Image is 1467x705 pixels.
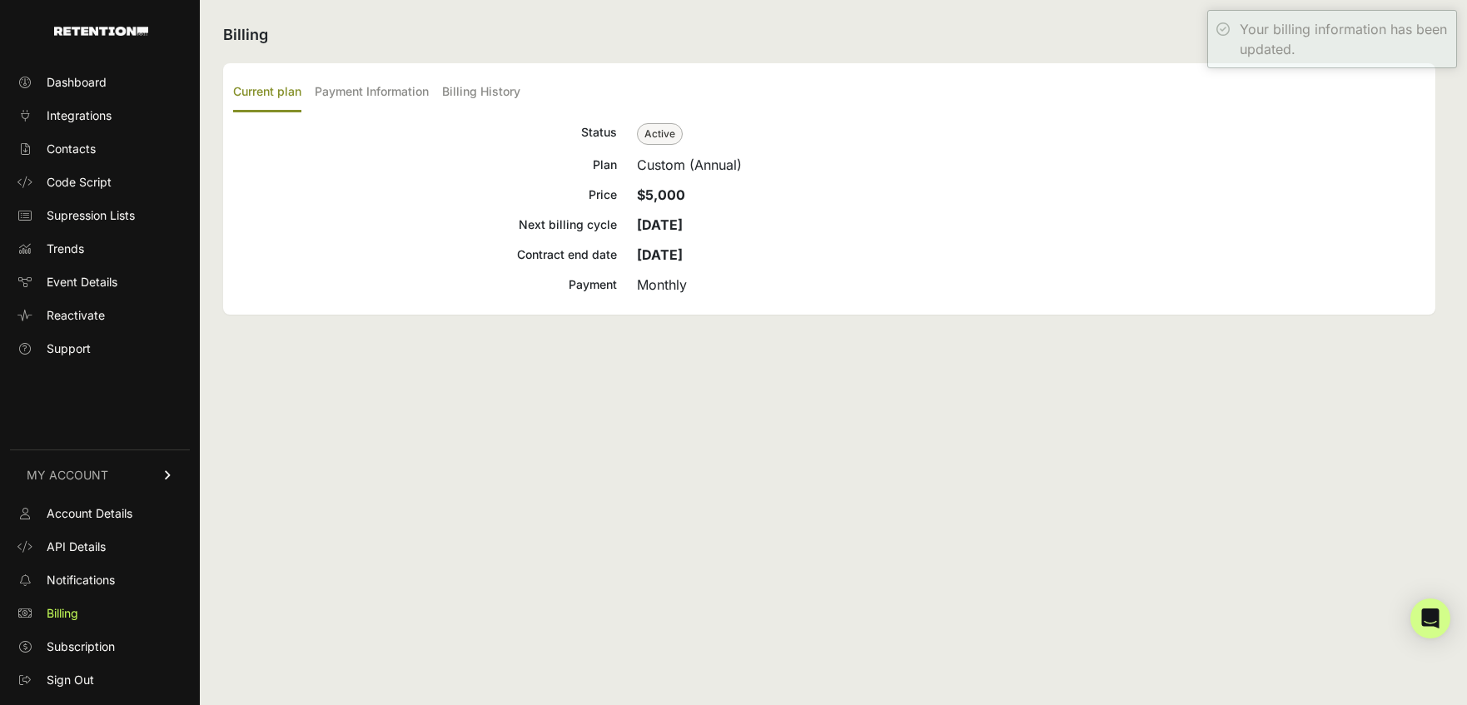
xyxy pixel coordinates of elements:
a: Account Details [10,500,190,527]
a: MY ACCOUNT [10,449,190,500]
img: Retention.com [54,27,148,36]
span: Support [47,340,91,357]
div: Payment [233,275,617,295]
span: Dashboard [47,74,107,91]
a: Trends [10,236,190,262]
span: Notifications [47,572,115,588]
span: Contacts [47,141,96,157]
div: Custom (Annual) [637,155,1425,175]
a: Notifications [10,567,190,593]
div: Next billing cycle [233,215,617,235]
span: Account Details [47,505,132,522]
label: Payment Information [315,73,429,112]
span: Event Details [47,274,117,290]
span: Integrations [47,107,112,124]
a: Dashboard [10,69,190,96]
a: Event Details [10,269,190,295]
a: Supression Lists [10,202,190,229]
div: Status [233,122,617,145]
div: Price [233,185,617,205]
strong: $5,000 [637,186,685,203]
a: Integrations [10,102,190,129]
span: Subscription [47,638,115,655]
h2: Billing [223,23,1435,47]
span: Supression Lists [47,207,135,224]
label: Billing History [442,73,520,112]
a: Sign Out [10,667,190,693]
span: Sign Out [47,672,94,688]
a: API Details [10,534,190,560]
span: Billing [47,605,78,622]
strong: [DATE] [637,216,683,233]
div: Monthly [637,275,1425,295]
a: Code Script [10,169,190,196]
span: API Details [47,539,106,555]
a: Subscription [10,633,190,660]
div: Open Intercom Messenger [1410,598,1450,638]
a: Contacts [10,136,190,162]
span: MY ACCOUNT [27,467,108,484]
div: Contract end date [233,245,617,265]
span: Trends [47,241,84,257]
span: Code Script [47,174,112,191]
div: Your billing information has been updated. [1240,19,1448,59]
span: Reactivate [47,307,105,324]
strong: [DATE] [637,246,683,263]
a: Billing [10,600,190,627]
span: Active [637,123,683,145]
a: Reactivate [10,302,190,329]
div: Plan [233,155,617,175]
label: Current plan [233,73,301,112]
a: Support [10,335,190,362]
